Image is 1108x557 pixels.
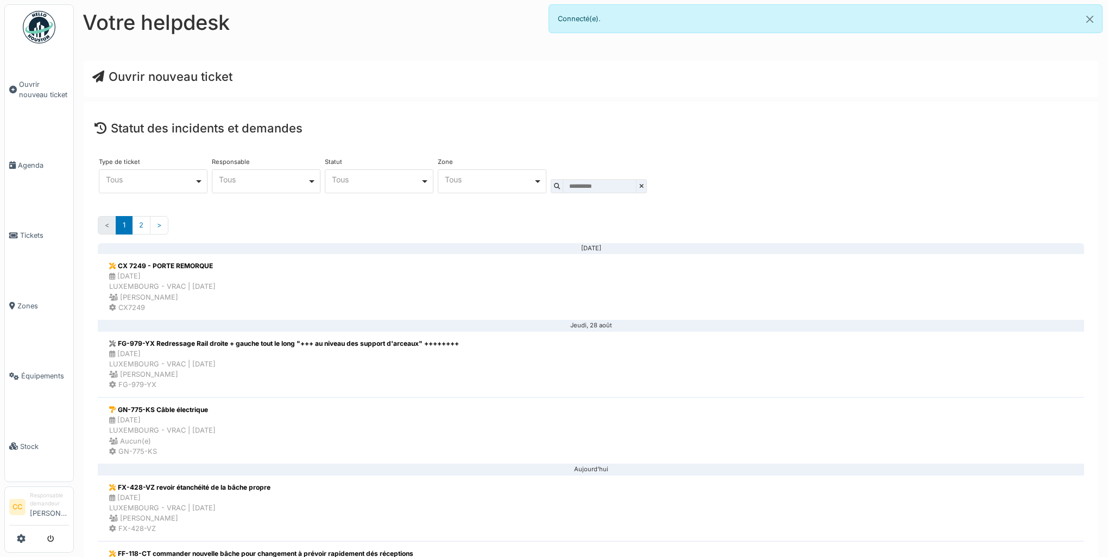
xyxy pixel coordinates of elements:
img: Badge_color-CXgf-gQk.svg [23,11,55,43]
div: [DATE] [106,248,1075,249]
label: Responsable [212,159,250,165]
h4: Statut des incidents et demandes [95,121,1087,135]
a: Ouvrir nouveau ticket [92,69,232,84]
div: FX-428-VZ [109,523,270,534]
span: Ouvrir nouveau ticket [19,79,69,100]
div: Responsable demandeur [30,491,69,508]
li: CC [9,499,26,515]
div: Tous [219,176,307,182]
div: Connecté(e). [549,4,1103,33]
span: Stock [20,441,69,452]
a: CX 7249 - PORTE REMORQUE [DATE]LUXEMBOURG - VRAC | [DATE] [PERSON_NAME] CX7249 [98,254,1084,320]
div: [DATE] LUXEMBOURG - VRAC | [DATE] Aucun(e) [109,415,216,446]
a: CC Responsable demandeur[PERSON_NAME] [9,491,69,526]
div: GN-775-KS [109,446,216,457]
a: FG-979-YX Redressage Rail droite + gauche tout le long "+++ au niveau des support d'arceaux" ++++... [98,331,1084,398]
a: Équipements [5,341,73,411]
a: Tickets [5,200,73,270]
a: Zones [5,271,73,341]
div: Tous [106,176,194,182]
div: CX7249 [109,302,216,313]
span: Zones [17,301,69,311]
a: Agenda [5,130,73,200]
div: FG-979-YX Redressage Rail droite + gauche tout le long "+++ au niveau des support d'arceaux" ++++... [109,339,459,349]
a: 2 [132,216,150,234]
nav: Pages [98,216,1084,243]
a: 1 [116,216,133,234]
div: Tous [445,176,533,182]
label: Type de ticket [99,159,140,165]
div: CX 7249 - PORTE REMORQUE [109,261,216,271]
a: Suivant [150,216,168,234]
span: Agenda [18,160,69,170]
button: Close [1078,5,1102,34]
div: FG-979-YX [109,379,459,390]
div: FX-428-VZ revoir étanchéité de la bâche propre [109,483,270,492]
a: Stock [5,411,73,481]
div: [DATE] LUXEMBOURG - VRAC | [DATE] [PERSON_NAME] [109,492,270,524]
li: [PERSON_NAME] [30,491,69,523]
div: Aujourd'hui [106,469,1075,470]
div: [DATE] LUXEMBOURG - VRAC | [DATE] [PERSON_NAME] [109,349,459,380]
a: GN-775-KS Câble électrique [DATE]LUXEMBOURG - VRAC | [DATE] Aucun(e) GN-775-KS [98,397,1084,464]
div: GN-775-KS Câble électrique [109,405,216,415]
div: Jeudi, 28 août [106,325,1075,326]
span: Équipements [21,371,69,381]
span: Tickets [20,230,69,240]
div: Tous [332,176,420,182]
a: FX-428-VZ revoir étanchéité de la bâche propre [DATE]LUXEMBOURG - VRAC | [DATE] [PERSON_NAME] FX-... [98,475,1084,542]
label: Zone [438,159,453,165]
a: Ouvrir nouveau ticket [5,49,73,130]
div: [DATE] LUXEMBOURG - VRAC | [DATE] [PERSON_NAME] [109,271,216,302]
label: Statut [325,159,342,165]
